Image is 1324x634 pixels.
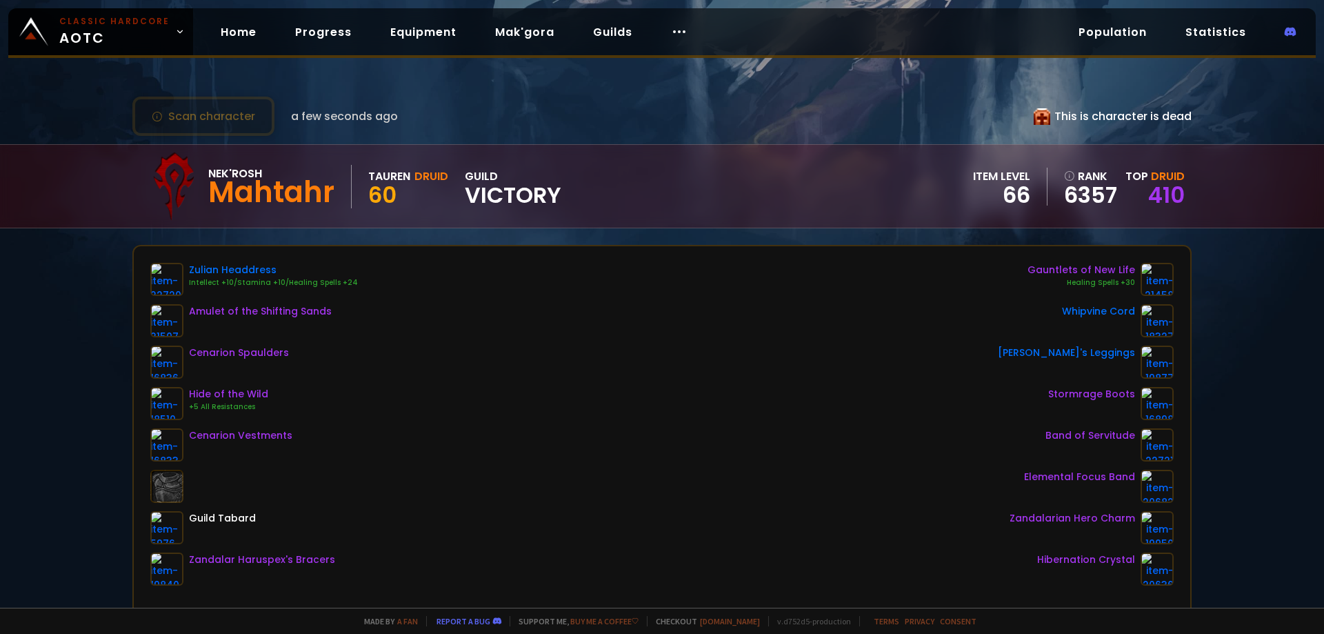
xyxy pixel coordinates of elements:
[1062,304,1135,319] div: Whipvine Cord
[484,18,565,46] a: Mak'gora
[1064,185,1117,206] a: 6357
[1067,18,1158,46] a: Population
[1141,470,1174,503] img: item-20682
[1141,346,1174,379] img: item-19877
[1024,470,1135,484] div: Elemental Focus Band
[189,553,335,567] div: Zandalar Haruspex's Bracers
[1048,387,1135,402] div: Stormrage Boots
[973,185,1030,206] div: 66
[510,616,639,626] span: Support me,
[189,402,268,413] div: +5 All Resistances
[150,346,183,379] img: item-16836
[1027,263,1135,277] div: Gauntlets of New Life
[189,511,256,526] div: Guild Tabard
[189,428,292,443] div: Cenarion Vestments
[940,616,976,626] a: Consent
[150,553,183,586] img: item-19840
[291,108,398,125] span: a few seconds ago
[582,18,643,46] a: Guilds
[208,165,334,182] div: Nek'Rosh
[368,168,410,185] div: Tauren
[150,263,183,296] img: item-22720
[1064,168,1117,185] div: rank
[379,18,468,46] a: Equipment
[208,182,334,203] div: Mahtahr
[1141,428,1174,462] img: item-22721
[1027,277,1135,288] div: Healing Spells +30
[1141,387,1174,420] img: item-16898
[1045,428,1135,443] div: Band of Servitude
[465,185,561,206] span: Victory
[465,168,561,206] div: guild
[647,616,760,626] span: Checkout
[189,304,332,319] div: Amulet of the Shifting Sands
[1141,263,1174,296] img: item-21458
[768,616,851,626] span: v. d752d5 - production
[1037,553,1135,567] div: Hibernation Crystal
[368,179,397,210] span: 60
[1141,304,1174,337] img: item-18327
[570,616,639,626] a: Buy me a coffee
[59,15,170,28] small: Classic Hardcore
[150,304,183,337] img: item-21507
[437,616,490,626] a: Report a bug
[189,263,358,277] div: Zulian Headdress
[356,616,418,626] span: Made by
[1034,108,1192,125] div: This is character is dead
[998,346,1135,360] div: [PERSON_NAME]'s Leggings
[1174,18,1257,46] a: Statistics
[150,511,183,544] img: item-5976
[8,8,193,55] a: Classic HardcoreAOTC
[284,18,363,46] a: Progress
[189,277,358,288] div: Intellect +10/Stamina +10/Healing Spells +24
[700,616,760,626] a: [DOMAIN_NAME]
[59,15,170,48] span: AOTC
[210,18,268,46] a: Home
[1141,511,1174,544] img: item-19950
[189,346,289,360] div: Cenarion Spaulders
[1125,168,1185,185] div: Top
[874,616,899,626] a: Terms
[1141,553,1174,586] img: item-20636
[1010,511,1135,526] div: Zandalarian Hero Charm
[150,387,183,420] img: item-18510
[397,616,418,626] a: a fan
[132,97,274,136] button: Scan character
[1151,168,1185,184] span: Druid
[189,387,268,402] div: Hide of the Wild
[973,168,1030,185] div: item level
[150,428,183,462] img: item-16833
[1148,179,1185,210] a: 410
[414,168,448,185] div: Druid
[905,616,934,626] a: Privacy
